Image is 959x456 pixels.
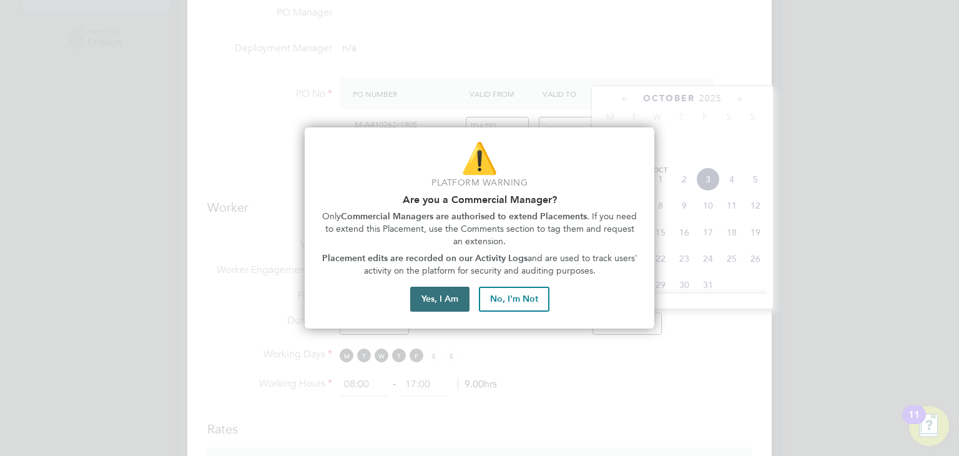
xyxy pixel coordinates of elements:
[479,287,549,312] button: No, I'm Not
[341,211,587,222] strong: Commercial Managers are authorised to extend Placements
[320,137,639,179] p: ⚠️
[410,287,470,312] button: Yes, I Am
[320,177,639,189] p: Platform Warning
[320,194,639,206] h2: Are you a Commercial Manager?
[322,253,528,264] strong: Placement edits are recorded on our Activity Logs
[305,127,654,329] div: Are you part of the Commercial Team?
[322,211,341,222] span: Only
[325,211,640,246] span: . If you need to extend this Placement, use the Comments section to tag them and request an exten...
[364,253,640,276] span: and are used to track users' activity on the platform for security and auditing purposes.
